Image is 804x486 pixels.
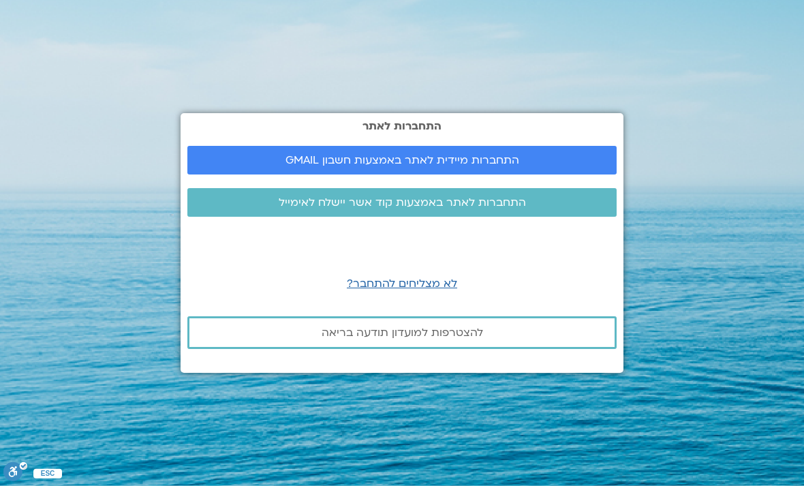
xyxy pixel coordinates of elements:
[187,316,617,349] a: להצטרפות למועדון תודעה בריאה
[279,196,526,209] span: התחברות לאתר באמצעות קוד אשר יישלח לאימייל
[187,188,617,217] a: התחברות לאתר באמצעות קוד אשר יישלח לאימייל
[285,154,519,166] span: התחברות מיידית לאתר באמצעות חשבון GMAIL
[187,146,617,174] a: התחברות מיידית לאתר באמצעות חשבון GMAIL
[322,326,483,339] span: להצטרפות למועדון תודעה בריאה
[187,120,617,132] h2: התחברות לאתר
[347,276,457,291] a: לא מצליחים להתחבר?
